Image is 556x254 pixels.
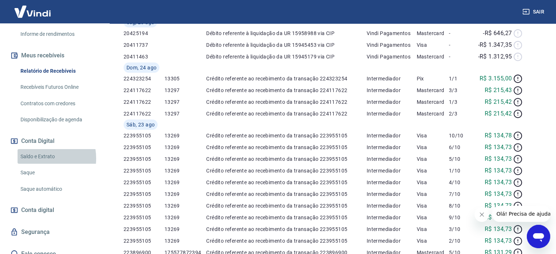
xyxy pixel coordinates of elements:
p: Intermediador [367,214,417,221]
p: 4/10 [449,179,473,186]
p: Vindi Pagamentos [367,41,417,49]
p: Crédito referente ao recebimento da transação 223955105 [206,167,366,174]
p: 223955105 [124,144,164,151]
p: 1/1 [449,75,473,82]
p: - [449,30,473,37]
p: 1/3 [449,98,473,106]
button: Conta Digital [9,133,101,149]
p: Débito referente à liquidação da UR 15945453 via CIP [206,41,366,49]
p: Crédito referente ao recebimento da transação 223955105 [206,144,366,151]
p: 3/10 [449,225,473,233]
p: 223955105 [124,225,164,233]
p: Visa [416,179,449,186]
p: Visa [416,167,449,174]
a: Conta digital [9,202,101,218]
p: -R$ 1.312,95 [478,52,512,61]
p: R$ 134,73 [485,155,512,163]
p: Intermediador [367,75,417,82]
p: Crédito referente ao recebimento da transação 223955105 [206,202,366,209]
p: Visa [416,155,449,163]
p: 223955105 [124,155,164,163]
p: Crédito referente ao recebimento da transação 224117622 [206,87,366,94]
p: Intermediador [367,87,417,94]
a: Recebíveis Futuros Online [18,80,101,95]
p: Visa [416,41,449,49]
p: Visa [416,144,449,151]
p: 9/10 [449,214,473,221]
p: 13297 [164,98,207,106]
p: Mastercard [416,87,449,94]
p: Débito referente à liquidação da UR 15945179 via CIP [206,53,366,60]
p: Crédito referente ao recebimento da transação 224117622 [206,110,366,117]
p: Visa [416,237,449,244]
p: 223955105 [124,190,164,198]
button: Sair [521,5,547,19]
button: Meus recebíveis [9,48,101,64]
p: 20425194 [124,30,164,37]
p: Visa [416,225,449,233]
p: Visa [416,202,449,209]
p: R$ 215,42 [485,109,512,118]
p: Mastercard [416,53,449,60]
p: 13269 [164,167,207,174]
p: Crédito referente ao recebimento da transação 223955105 [206,214,366,221]
p: 223955105 [124,132,164,139]
p: R$ 134,73 [485,201,512,210]
p: Intermediador [367,110,417,117]
p: Vindi Pagamentos [367,30,417,37]
p: Crédito referente ao recebimento da transação 223955105 [206,132,366,139]
p: 20411463 [124,53,164,60]
p: R$ 134,73 [485,225,512,234]
p: 223955105 [124,237,164,244]
p: 13269 [164,202,207,209]
p: 224117622 [124,98,164,106]
p: 223955105 [124,214,164,221]
p: 6/10 [449,144,473,151]
p: 13297 [164,110,207,117]
p: -R$ 1.347,35 [478,41,512,49]
p: 13269 [164,144,207,151]
p: 224323254 [124,75,164,82]
p: R$ 134,73 [485,143,512,152]
p: Crédito referente ao recebimento da transação 223955105 [206,155,366,163]
p: 2/3 [449,110,473,117]
iframe: Botão para abrir a janela de mensagens [527,225,550,248]
p: Intermediador [367,98,417,106]
span: Sáb, 23 ago [126,121,155,128]
p: R$ 215,43 [485,86,512,95]
p: R$ 215,42 [485,98,512,106]
a: Disponibilização de agenda [18,112,101,127]
p: 223955105 [124,202,164,209]
p: 8/10 [449,202,473,209]
p: Intermediador [367,167,417,174]
a: Segurança [9,224,101,240]
p: R$ 3.155,00 [480,74,512,83]
p: 13269 [164,225,207,233]
p: R$ 134,73 [485,236,512,245]
p: Intermediador [367,237,417,244]
p: Crédito referente ao recebimento da transação 224117622 [206,98,366,106]
p: R$ 134,78 [485,131,512,140]
a: Informe de rendimentos [18,27,101,42]
p: 13269 [164,214,207,221]
p: 5/10 [449,155,473,163]
p: 13269 [164,179,207,186]
p: Crédito referente ao recebimento da transação 224323254 [206,75,366,82]
p: Visa [416,214,449,221]
p: 3/3 [449,87,473,94]
p: 13269 [164,155,207,163]
p: 20411737 [124,41,164,49]
p: Mastercard [416,110,449,117]
p: -R$ 646,27 [483,29,512,38]
p: Débito referente à liquidação da UR 15958988 via CIP [206,30,366,37]
p: 13305 [164,75,207,82]
p: 1/10 [449,167,473,174]
p: Visa [416,190,449,198]
p: 13269 [164,132,207,139]
p: Mastercard [416,30,449,37]
p: 224117622 [124,87,164,94]
p: 2/10 [449,237,473,244]
p: 223955105 [124,179,164,186]
p: Crédito referente ao recebimento da transação 223955105 [206,237,366,244]
span: Olá! Precisa de ajuda? [4,5,61,11]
